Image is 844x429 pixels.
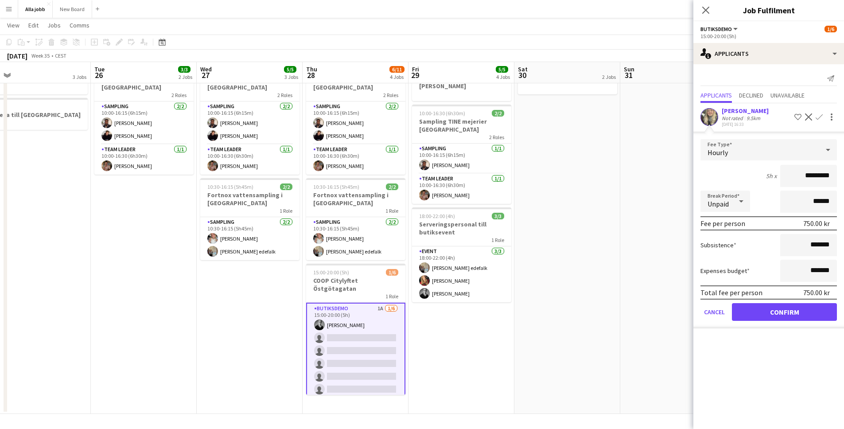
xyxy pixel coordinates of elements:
app-card-role: Sampling2/210:30-16:15 (5h45m)[PERSON_NAME][PERSON_NAME] edefalk [306,217,405,260]
span: 28 [305,70,317,80]
div: 15:00-20:00 (5h) [700,33,837,39]
div: Fee per person [700,219,745,228]
h3: Fortnox vattensampling i [GEOGRAPHIC_DATA] [306,191,405,207]
span: Butiksdemo [700,26,732,32]
app-job-card: 10:00-16:30 (6h30m)3/3Sampling TINE mejerier [GEOGRAPHIC_DATA]2 RolesSampling2/210:00-16:15 (6h15... [306,62,405,175]
div: CEST [55,52,66,59]
span: 1/6 [386,269,398,276]
h3: [PERSON_NAME] [412,82,511,90]
a: Comms [66,19,93,31]
span: 26 [93,70,105,80]
span: Applicants [700,92,732,98]
app-job-card: 18:00-22:00 (4h)3/3Serveringspersonal till butiksevent1 RoleEvent3/318:00-22:00 (4h)[PERSON_NAME]... [412,207,511,302]
div: 750.00 kr [803,219,830,228]
div: [PERSON_NAME] [722,107,769,115]
span: 1/6 [825,26,837,32]
div: [PERSON_NAME] [412,69,511,101]
div: 10:00-16:30 (6h30m)3/3Sampling TINE mejerier [GEOGRAPHIC_DATA]2 RolesSampling2/210:00-16:15 (6h15... [200,62,299,175]
span: 10:30-16:15 (5h45m) [207,183,253,190]
span: Jobs [47,21,61,29]
span: 2 Roles [171,92,187,98]
span: 1 Role [280,207,292,214]
button: Confirm [732,303,837,321]
span: 5/5 [496,66,508,73]
div: 4 Jobs [390,74,404,80]
app-job-card: 10:00-16:30 (6h30m)2/2Sampling TINE mejerier [GEOGRAPHIC_DATA]2 RolesSampling1/110:00-16:15 (6h15... [412,105,511,204]
h3: Sampling TINE mejerier [GEOGRAPHIC_DATA] [200,75,299,91]
app-card-role: Team Leader1/110:00-16:30 (6h30m)[PERSON_NAME] [200,144,299,175]
app-card-role: Team Leader1/110:00-16:30 (6h30m)[PERSON_NAME] [306,144,405,175]
app-card-role: Sampling1/110:00-16:15 (6h15m)[PERSON_NAME] [412,144,511,174]
span: Fri [412,65,419,73]
app-card-role: Sampling2/210:00-16:15 (6h15m)[PERSON_NAME][PERSON_NAME] [94,101,194,144]
div: 5h x [766,172,777,180]
span: 30 [517,70,528,80]
label: Expenses budget [700,267,750,275]
span: 1 Role [385,207,398,214]
div: 2 Jobs [179,74,192,80]
h3: Sampling TINE mejerier [GEOGRAPHIC_DATA] [412,117,511,133]
h3: Serveringspersonal till butiksevent [412,220,511,236]
span: 2/2 [492,110,504,117]
span: View [7,21,19,29]
span: 2/2 [280,183,292,190]
span: Unpaid [708,199,729,208]
app-job-card: 10:00-16:30 (6h30m)3/3Sampling TINE mejerier [GEOGRAPHIC_DATA]2 RolesSampling2/210:00-16:15 (6h15... [94,62,194,175]
div: 9.5km [745,115,762,121]
span: 1 Role [385,293,398,300]
div: Total fee per person [700,288,762,297]
span: Tue [94,65,105,73]
span: 2 Roles [383,92,398,98]
span: 1 Role [491,237,504,243]
app-card-role: Butiksdemo1A1/615:00-20:00 (5h)[PERSON_NAME] [306,303,405,399]
div: Applicants [693,43,844,64]
span: Edit [28,21,39,29]
button: Butiksdemo [700,26,739,32]
span: 6/11 [389,66,404,73]
span: Sat [518,65,528,73]
div: 4 Jobs [496,74,510,80]
span: 15:00-20:00 (5h) [313,269,349,276]
app-job-card: 10:30-16:15 (5h45m)2/2Fortnox vattensampling i [GEOGRAPHIC_DATA]1 RoleSampling2/210:30-16:15 (5h4... [306,178,405,260]
app-card-role: Sampling2/210:30-16:15 (5h45m)[PERSON_NAME][PERSON_NAME] edefalk [200,217,299,260]
span: Sun [624,65,634,73]
div: Not rated [722,115,745,121]
span: 10:00-16:30 (6h30m) [419,110,465,117]
app-card-role: Team Leader1/110:00-16:30 (6h30m)[PERSON_NAME] [412,174,511,204]
div: 3 Jobs [73,74,86,80]
div: [DATE] [7,51,27,60]
app-card-role: Event3/318:00-22:00 (4h)[PERSON_NAME] edefalk[PERSON_NAME][PERSON_NAME] [412,246,511,302]
span: 2 Roles [489,134,504,140]
span: 2 Roles [277,92,292,98]
h3: COOP Citylyftet Östgötagatan [306,277,405,292]
span: Declined [739,92,763,98]
app-card-role: Team Leader1/110:00-16:30 (6h30m)[PERSON_NAME] [94,144,194,175]
app-job-card: 10:30-16:15 (5h45m)2/2Fortnox vattensampling i [GEOGRAPHIC_DATA]1 RoleSampling2/210:30-16:15 (5h4... [200,178,299,260]
h3: Fortnox vattensampling i [GEOGRAPHIC_DATA] [200,191,299,207]
h3: Job Fulfilment [693,4,844,16]
button: Cancel [700,303,728,321]
span: Thu [306,65,317,73]
a: Jobs [44,19,64,31]
span: 18:00-22:00 (4h) [419,213,455,219]
span: 31 [622,70,634,80]
app-job-card: 15:00-20:00 (5h)1/6COOP Citylyftet Östgötagatan1 RoleButiksdemo1A1/615:00-20:00 (5h)[PERSON_NAME] [306,264,405,395]
a: Edit [25,19,42,31]
span: 2/2 [386,183,398,190]
div: 2 Jobs [602,74,616,80]
span: 3/3 [178,66,191,73]
span: 29 [411,70,419,80]
span: 5/5 [284,66,296,73]
span: Hourly [708,148,728,157]
span: Week 35 [29,52,51,59]
h3: Sampling TINE mejerier [GEOGRAPHIC_DATA] [306,75,405,91]
button: New Board [53,0,92,18]
div: 750.00 kr [803,288,830,297]
a: View [4,19,23,31]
